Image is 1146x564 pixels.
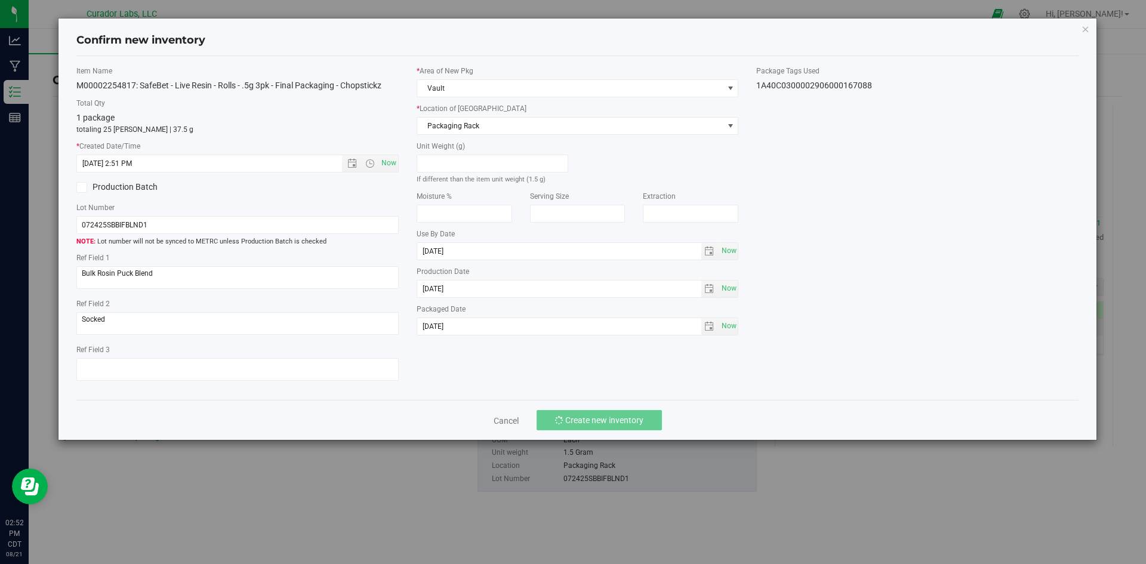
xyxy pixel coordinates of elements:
h4: Confirm new inventory [76,33,205,48]
label: Packaged Date [417,304,739,315]
label: Total Qty [76,98,399,109]
span: Set Current date [719,242,739,260]
div: 1A40C0300002906000167088 [756,79,1079,92]
span: Set Current date [719,318,739,335]
span: select [718,318,738,335]
label: Package Tags Used [756,66,1079,76]
label: Ref Field 2 [76,298,399,309]
label: Extraction [643,191,738,202]
label: Location of [GEOGRAPHIC_DATA] [417,103,739,114]
label: Created Date/Time [76,141,399,152]
label: Lot Number [76,202,399,213]
label: Production Batch [76,181,229,193]
span: Create new inventory [565,415,643,425]
span: select [701,243,719,260]
iframe: Resource center [12,469,48,504]
label: Unit Weight (g) [417,141,569,152]
span: Open the time view [359,159,380,168]
span: select [718,243,738,260]
label: Ref Field 3 [76,344,399,355]
label: Production Date [417,266,739,277]
span: Set Current date [378,155,399,172]
label: Ref Field 1 [76,252,399,263]
div: M00002254817: SafeBet - Live Resin - Rolls - .5g 3pk - Final Packaging - Chopstickz [76,79,399,92]
label: Use By Date [417,229,739,239]
label: Moisture % [417,191,512,202]
span: select [701,318,719,335]
span: select [723,118,738,134]
span: select [701,281,719,297]
button: Create new inventory [537,410,662,430]
span: Lot number will not be synced to METRC unless Production Batch is checked [76,237,399,247]
label: Item Name [76,66,399,76]
span: Set Current date [719,280,739,297]
span: 1 package [76,113,115,122]
span: Packaging Rack [417,118,723,134]
p: totaling 25 [PERSON_NAME] | 37.5 g [76,124,399,135]
label: Serving Size [530,191,626,202]
span: Open the date view [342,159,362,168]
label: Area of New Pkg [417,66,739,76]
span: select [718,281,738,297]
a: Cancel [494,415,519,427]
small: If different than the item unit weight (1.5 g) [417,175,546,183]
span: Vault [417,80,723,97]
